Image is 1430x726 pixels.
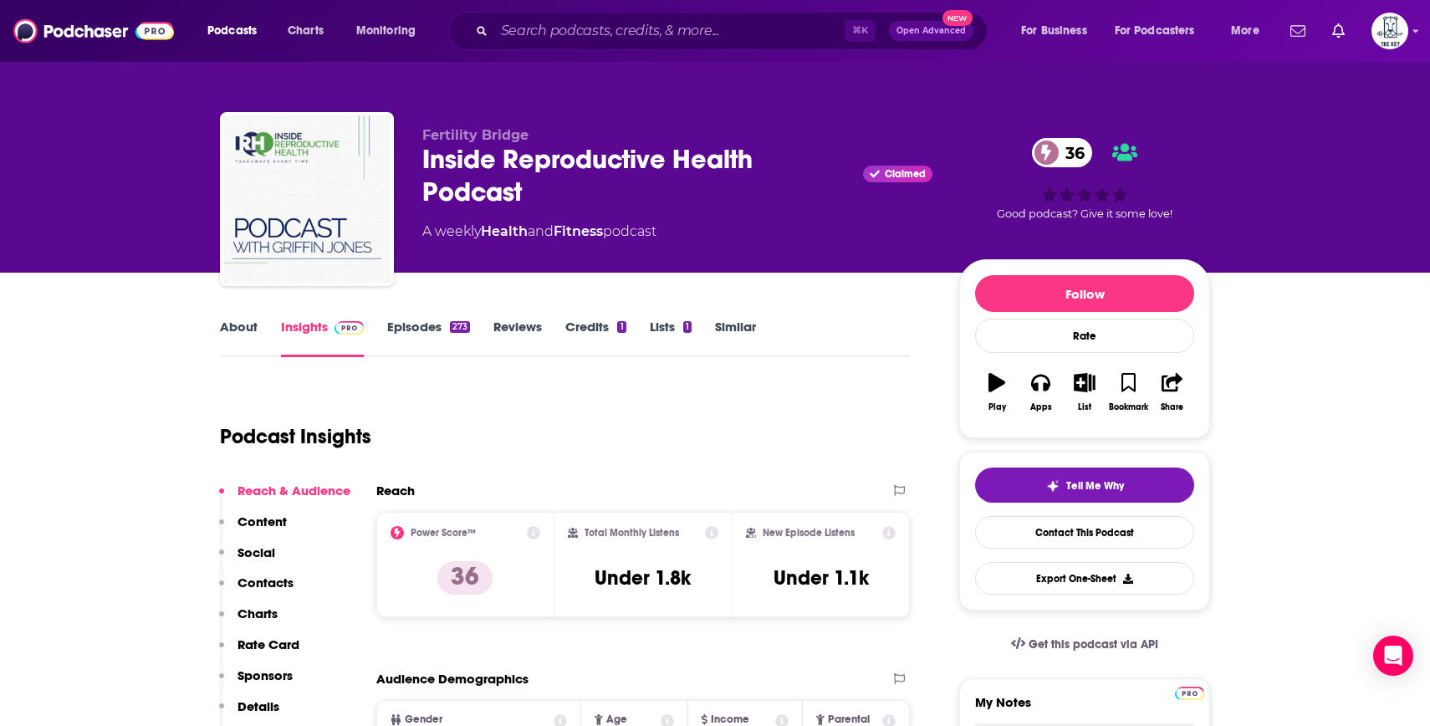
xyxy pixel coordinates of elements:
p: Charts [237,606,278,621]
p: Rate Card [237,637,299,652]
button: Contacts [219,575,294,606]
a: Episodes273 [387,319,470,357]
a: Pro website [1175,684,1204,700]
div: Bookmark [1109,402,1148,412]
p: Content [237,514,287,529]
span: Charts [288,19,324,43]
img: Podchaser - Follow, Share and Rate Podcasts [13,15,174,47]
button: Open AdvancedNew [889,21,973,41]
label: My Notes [975,694,1194,723]
button: open menu [1104,18,1219,44]
a: InsightsPodchaser Pro [281,319,364,357]
button: Export One-Sheet [975,562,1194,595]
button: List [1063,362,1106,422]
input: Search podcasts, credits, & more... [494,18,845,44]
button: open menu [1009,18,1108,44]
a: Similar [715,319,756,357]
div: List [1078,402,1091,412]
a: Reviews [493,319,542,357]
span: Open Advanced [896,27,966,35]
div: Open Intercom Messenger [1373,636,1413,676]
div: 36Good podcast? Give it some love! [959,127,1210,231]
span: ⌘ K [845,20,876,42]
button: Reach & Audience [219,483,350,514]
button: Share [1151,362,1194,422]
img: User Profile [1371,13,1408,49]
button: Show profile menu [1371,13,1408,49]
button: tell me why sparkleTell Me Why [975,468,1194,503]
span: More [1231,19,1259,43]
img: tell me why sparkle [1046,479,1060,493]
a: Show notifications dropdown [1284,17,1312,45]
a: Fitness [554,223,603,239]
button: Apps [1019,362,1062,422]
button: Follow [975,275,1194,312]
span: Monitoring [356,19,416,43]
button: Charts [219,606,278,637]
div: 1 [617,321,626,333]
h2: New Episode Listens [763,527,855,539]
img: Podchaser Pro [1175,687,1204,700]
p: 36 [437,561,493,595]
h2: Audience Demographics [376,671,529,687]
span: Tell Me Why [1066,479,1124,493]
div: Share [1161,402,1183,412]
button: open menu [345,18,437,44]
span: Gender [405,714,442,725]
span: Logged in as TheKeyPR [1371,13,1408,49]
button: open menu [196,18,278,44]
button: Play [975,362,1019,422]
button: Bookmark [1106,362,1150,422]
a: Charts [277,18,334,44]
h1: Podcast Insights [220,424,371,449]
span: Podcasts [207,19,257,43]
a: Health [481,223,528,239]
a: Credits1 [565,319,626,357]
div: Search podcasts, credits, & more... [464,12,1004,50]
div: Rate [975,319,1194,353]
img: Podchaser Pro [335,321,364,335]
h2: Power Score™ [411,527,476,539]
p: Sponsors [237,667,293,683]
a: About [220,319,258,357]
div: Apps [1030,402,1052,412]
a: Contact This Podcast [975,516,1194,549]
p: Social [237,544,275,560]
span: Claimed [885,170,926,178]
span: For Business [1021,19,1087,43]
h3: Under 1.1k [774,565,869,591]
p: Contacts [237,575,294,591]
h2: Total Monthly Listens [585,527,679,539]
div: Play [988,402,1006,412]
a: Get this podcast via API [998,624,1172,665]
span: Age [606,714,627,725]
span: 36 [1049,138,1093,167]
span: New [942,10,973,26]
div: A weekly podcast [422,222,656,242]
h3: Under 1.8k [595,565,691,591]
a: Show notifications dropdown [1325,17,1351,45]
button: Rate Card [219,637,299,667]
p: Reach & Audience [237,483,350,498]
a: 36 [1032,138,1093,167]
span: and [528,223,554,239]
h2: Reach [376,483,415,498]
button: Social [219,544,275,575]
div: 273 [450,321,470,333]
span: Good podcast? Give it some love! [997,207,1172,220]
button: Content [219,514,287,544]
a: Lists1 [650,319,692,357]
span: For Podcasters [1115,19,1195,43]
p: Details [237,698,279,714]
img: Inside Reproductive Health Podcast [223,115,391,283]
span: Income [711,714,749,725]
div: 1 [683,321,692,333]
span: Get this podcast via API [1029,637,1158,652]
button: Sponsors [219,667,293,698]
span: Fertility Bridge [422,127,529,143]
button: open menu [1219,18,1280,44]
